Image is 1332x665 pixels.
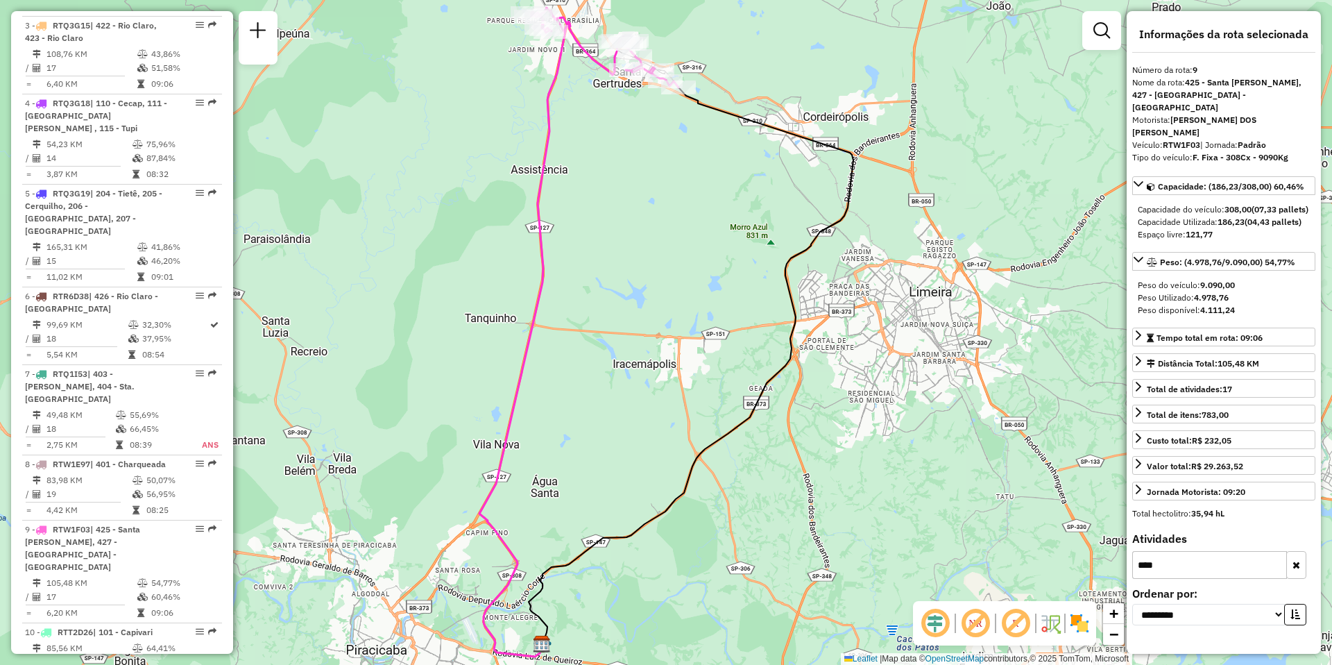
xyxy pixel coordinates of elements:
[25,20,157,43] span: | 422 - Rio Claro, 423 - Rio Claro
[196,21,204,29] em: Opções
[46,332,128,346] td: 18
[1218,358,1259,369] span: 105,48 KM
[1194,292,1229,303] strong: 4.978,76
[1200,280,1235,290] strong: 9.090,00
[128,335,139,343] i: % de utilização da cubagem
[1132,64,1315,76] div: Número da rota:
[129,438,186,452] td: 08:39
[25,77,32,91] td: =
[25,151,32,165] td: /
[1132,405,1315,423] a: Total de itens:783,00
[959,607,992,640] span: Exibir NR
[1186,229,1213,239] strong: 121,77
[142,332,209,346] td: 37,95%
[33,593,41,601] i: Total de Atividades
[146,503,216,517] td: 08:25
[1132,379,1315,398] a: Total de atividades:17
[33,50,41,58] i: Distância Total
[196,292,204,300] em: Opções
[1132,328,1315,346] a: Tempo total em rota: 09:06
[1088,17,1116,44] a: Exibir filtros
[46,240,137,254] td: 165,31 KM
[25,270,32,284] td: =
[133,490,143,498] i: % de utilização da cubagem
[208,628,216,636] em: Rota exportada
[25,188,162,236] span: 5 -
[196,628,204,636] em: Opções
[25,459,166,469] span: 8 -
[25,369,135,404] span: 7 -
[151,61,216,75] td: 51,58%
[1138,216,1310,228] div: Capacidade Utilizada:
[33,476,41,485] i: Distância Total
[93,627,153,637] span: | 101 - Capivari
[33,425,41,433] i: Total de Atividades
[1252,204,1308,214] strong: (07,33 pallets)
[33,140,41,149] i: Distância Total
[25,422,32,436] td: /
[58,627,93,637] span: RTT2D26
[1138,280,1235,290] span: Peso do veículo:
[1202,410,1229,420] strong: 783,00
[1222,384,1232,394] strong: 17
[146,167,216,181] td: 08:32
[1193,65,1197,75] strong: 9
[841,653,1132,665] div: Map data © contributors,© 2025 TomTom, Microsoft
[1132,252,1315,271] a: Peso: (4.978,76/9.090,00) 54,77%
[137,609,144,617] i: Tempo total em rota
[142,318,209,332] td: 32,30%
[1109,625,1118,643] span: −
[1191,508,1224,519] strong: 35,94 hL
[1238,140,1266,150] strong: Padrão
[1132,77,1301,112] strong: 425 - Santa [PERSON_NAME], 427 - [GEOGRAPHIC_DATA] - [GEOGRAPHIC_DATA]
[925,654,984,664] a: OpenStreetMap
[46,137,132,151] td: 54,23 KM
[46,590,137,604] td: 17
[208,21,216,29] em: Rota exportada
[53,524,90,534] span: RTW1F03
[1245,217,1301,227] strong: (04,43 pallets)
[137,593,148,601] i: % de utilização da cubagem
[46,270,137,284] td: 11,02 KM
[25,606,32,620] td: =
[1132,430,1315,449] a: Custo total:R$ 232,05
[151,606,216,620] td: 09:06
[116,411,126,419] i: % de utilização do peso
[1147,460,1243,473] div: Valor total:
[196,369,204,378] em: Opções
[53,98,90,108] span: RTQ3G18
[129,422,186,436] td: 66,45%
[1132,114,1315,139] div: Motorista:
[208,460,216,468] em: Rota exportada
[33,644,41,653] i: Distância Total
[25,487,32,501] td: /
[25,627,153,637] span: 10 -
[137,64,148,72] i: % de utilização da cubagem
[151,576,216,590] td: 54,77%
[1200,140,1266,150] span: | Jornada:
[196,189,204,197] em: Opções
[1132,115,1256,137] strong: [PERSON_NAME] DOS [PERSON_NAME]
[46,61,137,75] td: 17
[133,170,139,178] i: Tempo total em rota
[1132,507,1315,520] div: Total hectolitro:
[90,459,166,469] span: | 401 - Charqueada
[844,654,878,664] a: Leaflet
[25,98,167,133] span: | 110 - Cecap, 111 - [GEOGRAPHIC_DATA][PERSON_NAME] , 115 - Tupi
[208,525,216,533] em: Rota exportada
[25,20,157,43] span: 3 -
[1132,456,1315,475] a: Valor total:R$ 29.263,52
[46,318,128,332] td: 99,69 KM
[146,473,216,487] td: 50,07%
[1132,273,1315,322] div: Peso: (4.978,76/9.090,00) 54,77%
[25,291,158,314] span: 6 -
[196,525,204,533] em: Opções
[46,77,137,91] td: 6,40 KM
[1132,139,1315,151] div: Veículo:
[533,635,551,653] img: CDD Piracicaba
[137,50,148,58] i: % de utilização do peso
[880,654,882,664] span: |
[53,20,90,31] span: RTQ3G15
[33,335,41,343] i: Total de Atividades
[25,332,32,346] td: /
